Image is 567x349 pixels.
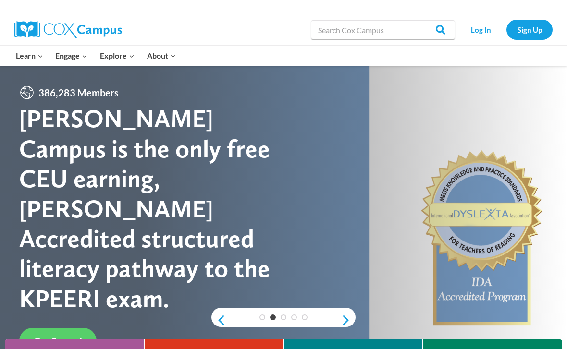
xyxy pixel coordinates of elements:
[341,314,356,326] a: next
[211,311,356,330] div: content slider buttons
[19,104,283,313] div: [PERSON_NAME] Campus is the only free CEU earning, [PERSON_NAME] Accredited structured literacy p...
[460,20,553,39] nav: Secondary Navigation
[311,20,455,39] input: Search Cox Campus
[10,46,182,66] nav: Primary Navigation
[460,20,502,39] a: Log In
[35,85,123,100] span: 386,283 Members
[141,46,182,66] button: Child menu of About
[211,314,226,326] a: previous
[270,314,276,320] a: 2
[10,46,49,66] button: Child menu of Learn
[34,336,82,347] span: Get Started
[94,46,141,66] button: Child menu of Explore
[281,314,286,320] a: 3
[49,46,94,66] button: Child menu of Engage
[302,314,308,320] a: 5
[506,20,553,39] a: Sign Up
[291,314,297,320] a: 4
[259,314,265,320] a: 1
[14,21,122,38] img: Cox Campus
